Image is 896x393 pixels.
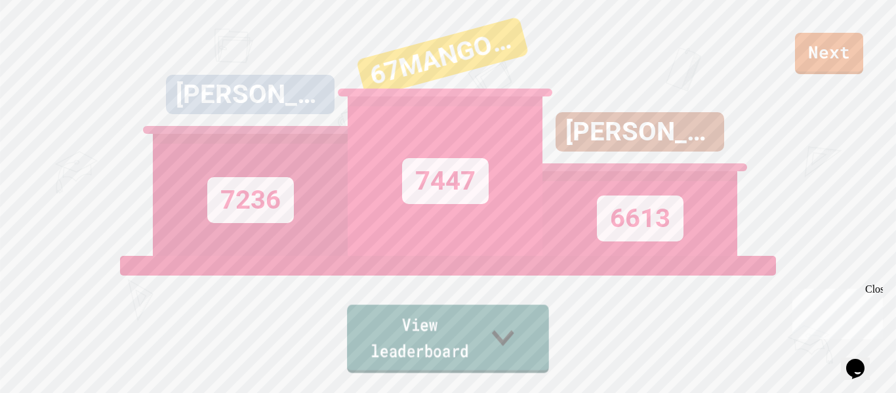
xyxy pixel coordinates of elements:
div: 7447 [402,158,489,204]
div: 67MANGOMUSTARD [356,16,529,98]
div: Chat with us now!Close [5,5,91,83]
iframe: chat widget [841,341,883,380]
a: Next [795,33,863,74]
iframe: chat widget [787,283,883,339]
div: [PERSON_NAME] [166,75,335,114]
div: 6613 [597,196,683,241]
div: 7236 [207,177,294,223]
div: [PERSON_NAME] [556,112,724,152]
a: View leaderboard [347,304,549,373]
